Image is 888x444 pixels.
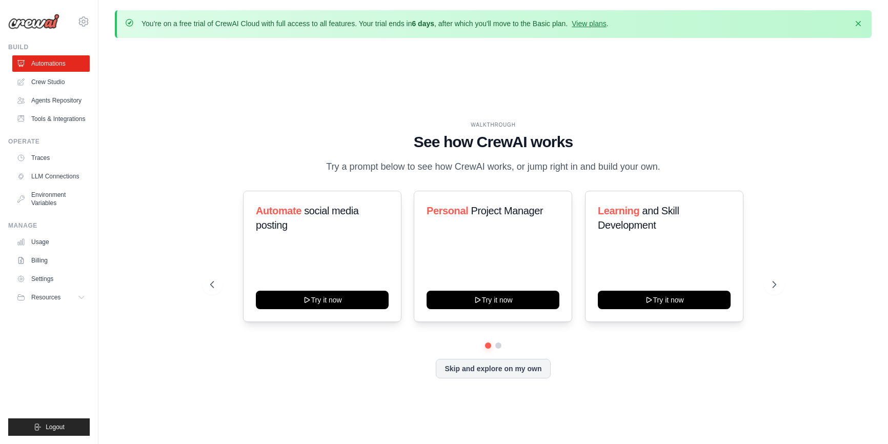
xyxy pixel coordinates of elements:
[8,14,59,29] img: Logo
[12,271,90,287] a: Settings
[210,133,776,151] h1: See how CrewAI works
[12,234,90,250] a: Usage
[412,19,434,28] strong: 6 days
[572,19,606,28] a: View plans
[427,291,559,309] button: Try it now
[436,359,550,378] button: Skip and explore on my own
[256,291,389,309] button: Try it now
[12,187,90,211] a: Environment Variables
[12,289,90,306] button: Resources
[8,418,90,436] button: Logout
[12,111,90,127] a: Tools & Integrations
[321,159,665,174] p: Try a prompt below to see how CrewAI works, or jump right in and build your own.
[256,205,301,216] span: Automate
[8,137,90,146] div: Operate
[8,221,90,230] div: Manage
[31,293,60,301] span: Resources
[598,205,639,216] span: Learning
[12,74,90,90] a: Crew Studio
[256,205,359,231] span: social media posting
[12,150,90,166] a: Traces
[471,205,543,216] span: Project Manager
[210,121,776,129] div: WALKTHROUGH
[12,252,90,269] a: Billing
[12,55,90,72] a: Automations
[46,423,65,431] span: Logout
[598,291,731,309] button: Try it now
[598,205,679,231] span: and Skill Development
[142,18,609,29] p: You're on a free trial of CrewAI Cloud with full access to all features. Your trial ends in , aft...
[427,205,468,216] span: Personal
[12,92,90,109] a: Agents Repository
[8,43,90,51] div: Build
[12,168,90,185] a: LLM Connections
